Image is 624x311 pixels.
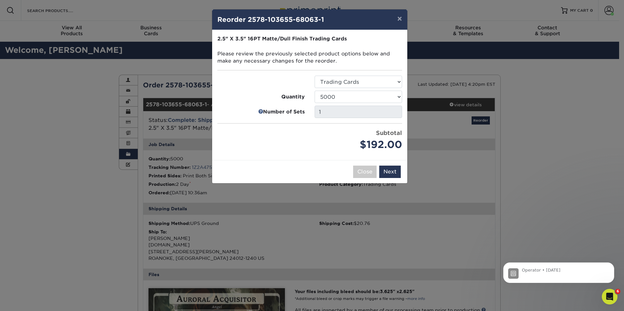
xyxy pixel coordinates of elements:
[615,289,620,294] span: 6
[217,15,402,24] h4: Reorder 2578-103655-68063-1
[217,35,402,65] p: Please review the previously selected product options below and make any necessary changes for th...
[602,289,617,304] iframe: Intercom live chat
[379,166,401,178] button: Next
[376,129,402,136] strong: Subtotal
[281,93,305,101] strong: Quantity
[263,108,305,116] strong: Number of Sets
[493,248,624,293] iframe: Intercom notifications message
[353,166,377,178] button: Close
[315,137,402,152] div: $192.00
[217,36,347,42] strong: 2.5" X 3.5" 16PT Matte/Dull Finish Trading Cards
[392,9,407,28] button: ×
